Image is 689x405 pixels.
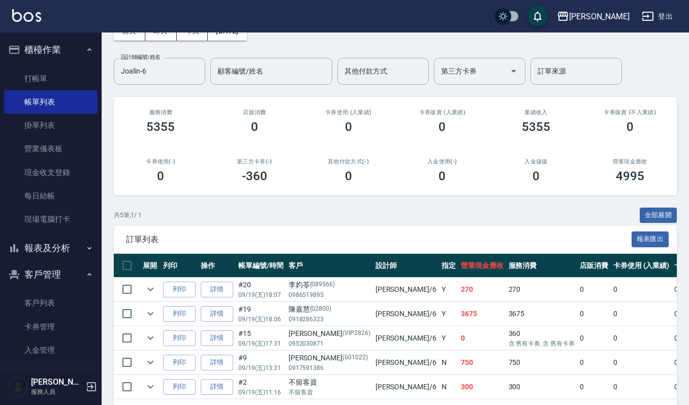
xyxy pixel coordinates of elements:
[342,353,368,363] p: (601022)
[126,109,196,116] h3: 服務消費
[143,330,158,346] button: expand row
[458,326,506,350] td: 0
[220,158,290,165] h2: 第三方卡券(-)
[121,53,161,61] label: 設計師編號/姓名
[458,254,506,278] th: 營業現金應收
[289,388,370,397] p: 不留客資
[238,388,284,397] p: 09/19 (五) 11:16
[577,302,611,326] td: 0
[163,355,196,370] button: 列印
[502,109,571,116] h2: 業績收入
[286,254,373,278] th: 客戶
[236,351,286,375] td: #9
[616,169,644,183] h3: 4995
[373,326,439,350] td: [PERSON_NAME] /6
[373,254,439,278] th: 設計師
[611,302,672,326] td: 0
[289,304,370,315] div: 陳嘉慧
[408,109,477,116] h2: 卡券販賣 (入業績)
[373,302,439,326] td: [PERSON_NAME] /6
[611,351,672,375] td: 0
[161,254,198,278] th: 列印
[12,9,41,22] img: Logo
[506,302,577,326] td: 3675
[198,254,236,278] th: 操作
[345,169,352,183] h3: 0
[342,328,370,339] p: (VIP2826)
[638,7,677,26] button: 登出
[201,379,233,395] a: 詳情
[506,326,577,350] td: 360
[163,330,196,346] button: 列印
[201,355,233,370] a: 詳情
[439,351,458,375] td: N
[157,169,164,183] h3: 0
[236,375,286,399] td: #2
[4,339,98,362] a: 入金管理
[4,235,98,261] button: 報表及分析
[143,355,158,370] button: expand row
[4,114,98,137] a: 掛單列表
[439,375,458,399] td: N
[458,278,506,301] td: 270
[4,315,98,339] a: 卡券管理
[126,234,632,245] span: 訂單列表
[310,280,335,290] p: (089566)
[506,278,577,301] td: 270
[126,158,196,165] h2: 卡券使用(-)
[238,315,284,324] p: 09/19 (五) 18:06
[289,328,370,339] div: [PERSON_NAME]
[163,306,196,322] button: 列印
[289,280,370,290] div: 李㚬苓
[640,208,677,223] button: 全部展開
[509,339,575,348] p: 含 舊有卡券, 含 舊有卡券
[163,379,196,395] button: 列印
[201,282,233,297] a: 詳情
[31,377,83,387] h5: [PERSON_NAME]
[236,302,286,326] td: #19
[577,375,611,399] td: 0
[289,353,370,363] div: [PERSON_NAME]
[8,377,28,397] img: Person
[439,120,446,134] h3: 0
[238,290,284,299] p: 09/19 (五) 18:07
[146,120,175,134] h3: 5355
[569,10,630,23] div: [PERSON_NAME]
[238,339,284,348] p: 09/19 (五) 17:31
[310,304,332,315] p: (02800)
[251,120,258,134] h3: 0
[314,109,383,116] h2: 卡券使用 (入業績)
[533,169,540,183] h3: 0
[289,377,370,388] div: 不留客資
[632,231,669,247] button: 報表匯出
[439,169,446,183] h3: 0
[31,387,83,396] p: 服務人員
[236,254,286,278] th: 帳單編號/時間
[577,278,611,301] td: 0
[143,306,158,321] button: expand row
[314,158,383,165] h2: 其他付款方式(-)
[439,254,458,278] th: 指定
[553,6,634,27] button: [PERSON_NAME]
[611,375,672,399] td: 0
[627,120,634,134] h3: 0
[577,326,611,350] td: 0
[4,208,98,231] a: 現場電腦打卡
[236,326,286,350] td: #15
[439,326,458,350] td: Y
[242,169,267,183] h3: -360
[611,254,672,278] th: 卡券使用 (入業績)
[439,302,458,326] td: Y
[4,90,98,114] a: 帳單列表
[506,63,522,79] button: Open
[506,375,577,399] td: 300
[458,375,506,399] td: 300
[4,291,98,315] a: 客戶列表
[4,184,98,208] a: 每日結帳
[577,254,611,278] th: 店販消費
[220,109,290,116] h2: 店販消費
[632,234,669,244] a: 報表匯出
[577,351,611,375] td: 0
[458,302,506,326] td: 3675
[595,109,665,116] h2: 卡券販賣 (不入業績)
